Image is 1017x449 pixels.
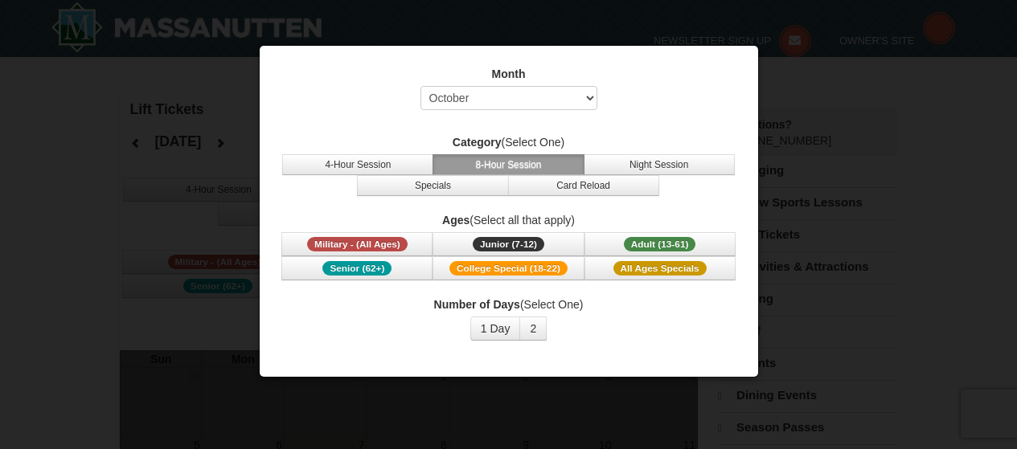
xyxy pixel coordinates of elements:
[584,232,736,256] button: Adult (13-61)
[434,298,520,311] strong: Number of Days
[613,261,707,276] span: All Ages Specials
[584,154,735,175] button: Night Session
[280,296,738,312] label: (Select One)
[433,256,584,280] button: College Special (18-22)
[357,175,508,196] button: Specials
[519,316,547,341] button: 2
[492,67,526,80] strong: Month
[322,261,392,276] span: Senior (62+)
[453,136,502,149] strong: Category
[473,237,544,251] span: Junior (7-12)
[470,316,521,341] button: 1 Day
[508,175,659,196] button: Card Reload
[281,256,433,280] button: Senior (62+)
[281,232,433,256] button: Military - (All Ages)
[449,261,568,276] span: College Special (18-22)
[307,237,408,251] span: Military - (All Ages)
[280,212,738,228] label: (Select all that apply)
[442,214,470,227] strong: Ages
[624,237,696,251] span: Adult (13-61)
[433,154,584,175] button: 8-Hour Session
[280,134,738,150] label: (Select One)
[433,232,584,256] button: Junior (7-12)
[584,256,736,280] button: All Ages Specials
[282,154,433,175] button: 4-Hour Session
